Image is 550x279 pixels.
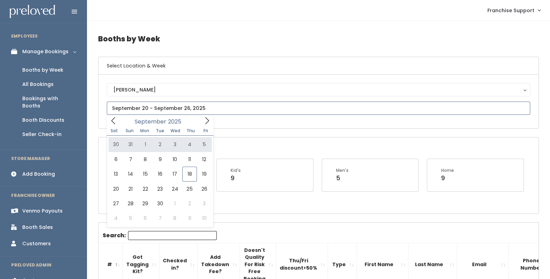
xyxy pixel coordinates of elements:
[123,182,138,196] span: September 21, 2025
[123,152,138,167] span: September 7, 2025
[197,137,212,152] span: September 5, 2025
[231,167,241,174] div: Kid's
[152,129,168,133] span: Tue
[336,174,349,183] div: 5
[138,211,153,225] span: October 6, 2025
[98,29,539,48] h4: Booths by Week
[135,119,166,125] span: September
[22,170,55,178] div: Add Booking
[123,211,138,225] span: October 5, 2025
[107,129,122,133] span: Sat
[22,224,53,231] div: Booth Sales
[138,167,153,181] span: September 15, 2025
[22,66,63,74] div: Booths by Week
[153,182,167,196] span: September 23, 2025
[167,211,182,225] span: October 8, 2025
[197,167,212,181] span: September 19, 2025
[198,129,214,133] span: Fri
[107,83,530,96] button: [PERSON_NAME]
[182,196,197,211] span: October 2, 2025
[122,129,137,133] span: Sun
[480,3,547,18] a: Franchise Support
[22,240,51,247] div: Customers
[137,129,152,133] span: Mon
[123,137,138,152] span: August 31, 2025
[487,7,534,14] span: Franchise Support
[167,182,182,196] span: September 24, 2025
[107,102,530,115] input: September 20 - September 26, 2025
[10,5,55,18] img: preloved logo
[167,196,182,211] span: October 1, 2025
[182,211,197,225] span: October 9, 2025
[182,137,197,152] span: September 4, 2025
[153,196,167,211] span: September 30, 2025
[22,81,54,88] div: All Bookings
[138,182,153,196] span: September 22, 2025
[182,182,197,196] span: September 25, 2025
[336,167,349,174] div: Men's
[153,211,167,225] span: October 7, 2025
[183,129,198,133] span: Thu
[103,231,217,240] label: Search:
[109,182,123,196] span: September 20, 2025
[182,152,197,167] span: September 11, 2025
[22,95,76,110] div: Bookings with Booths
[22,48,69,55] div: Manage Bookings
[153,152,167,167] span: September 9, 2025
[167,152,182,167] span: September 10, 2025
[123,196,138,211] span: September 28, 2025
[153,137,167,152] span: September 2, 2025
[231,174,241,183] div: 9
[98,57,539,75] h6: Select Location & Week
[182,167,197,181] span: September 18, 2025
[197,196,212,211] span: October 3, 2025
[441,174,454,183] div: 9
[109,167,123,181] span: September 13, 2025
[138,196,153,211] span: September 29, 2025
[166,117,187,126] input: Year
[167,167,182,181] span: September 17, 2025
[109,137,123,152] span: August 30, 2025
[153,167,167,181] span: September 16, 2025
[128,231,217,240] input: Search:
[22,117,64,124] div: Booth Discounts
[168,129,183,133] span: Wed
[138,152,153,167] span: September 8, 2025
[441,167,454,174] div: Home
[22,131,62,138] div: Seller Check-in
[109,152,123,167] span: September 6, 2025
[167,137,182,152] span: September 3, 2025
[197,211,212,225] span: October 10, 2025
[123,167,138,181] span: September 14, 2025
[109,211,123,225] span: October 4, 2025
[109,196,123,211] span: September 27, 2025
[113,86,524,94] div: [PERSON_NAME]
[22,207,63,215] div: Venmo Payouts
[138,137,153,152] span: September 1, 2025
[197,182,212,196] span: September 26, 2025
[197,152,212,167] span: September 12, 2025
